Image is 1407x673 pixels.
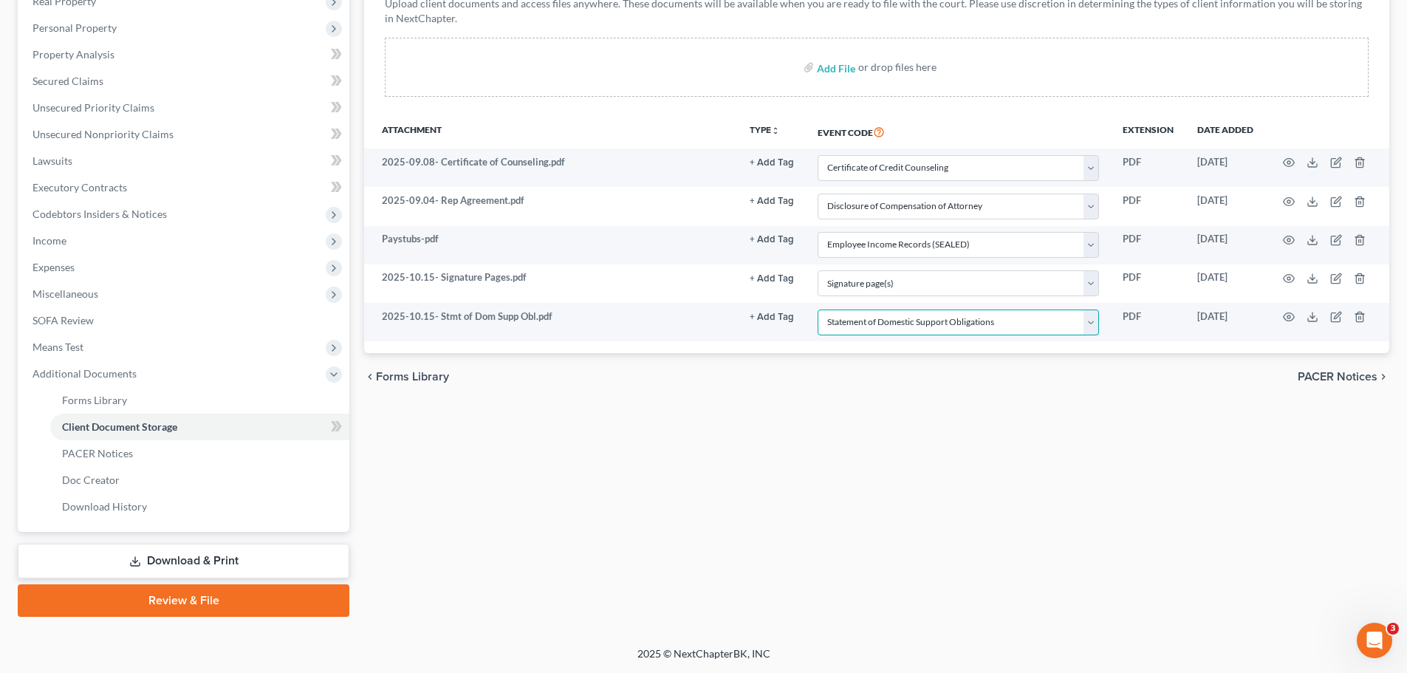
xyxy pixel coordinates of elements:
[32,287,98,300] span: Miscellaneous
[750,235,794,245] button: + Add Tag
[283,646,1125,673] div: 2025 © NextChapterBK, INC
[376,371,449,383] span: Forms Library
[50,387,349,414] a: Forms Library
[750,270,794,284] a: + Add Tag
[18,544,349,578] a: Download & Print
[21,121,349,148] a: Unsecured Nonpriority Claims
[50,414,349,440] a: Client Document Storage
[364,303,738,341] td: 2025-10.15- Stmt of Dom Supp Obl.pdf
[1185,187,1265,225] td: [DATE]
[32,101,154,114] span: Unsecured Priority Claims
[32,21,117,34] span: Personal Property
[32,154,72,167] span: Lawsuits
[50,493,349,520] a: Download History
[21,68,349,95] a: Secured Claims
[32,75,103,87] span: Secured Claims
[32,128,174,140] span: Unsecured Nonpriority Claims
[750,232,794,246] a: + Add Tag
[21,174,349,201] a: Executory Contracts
[806,115,1111,148] th: Event Code
[1185,148,1265,187] td: [DATE]
[1387,623,1399,635] span: 3
[50,467,349,493] a: Doc Creator
[21,41,349,68] a: Property Analysis
[32,314,94,327] span: SOFA Review
[1111,264,1185,303] td: PDF
[364,226,738,264] td: Paystubs-pdf
[750,274,794,284] button: + Add Tag
[21,95,349,121] a: Unsecured Priority Claims
[750,194,794,208] a: + Add Tag
[62,447,133,460] span: PACER Notices
[21,307,349,334] a: SOFA Review
[1111,226,1185,264] td: PDF
[750,310,794,324] a: + Add Tag
[1185,115,1265,148] th: Date added
[750,155,794,169] a: + Add Tag
[1111,303,1185,341] td: PDF
[858,60,937,75] div: or drop files here
[771,126,780,135] i: unfold_more
[750,158,794,168] button: + Add Tag
[32,341,83,353] span: Means Test
[364,115,738,148] th: Attachment
[21,148,349,174] a: Lawsuits
[1298,371,1377,383] span: PACER Notices
[1111,115,1185,148] th: Extension
[32,234,66,247] span: Income
[750,197,794,206] button: + Add Tag
[62,420,177,433] span: Client Document Storage
[1185,264,1265,303] td: [DATE]
[364,187,738,225] td: 2025-09.04- Rep Agreement.pdf
[1111,187,1185,225] td: PDF
[32,208,167,220] span: Codebtors Insiders & Notices
[62,474,120,486] span: Doc Creator
[50,440,349,467] a: PACER Notices
[364,371,376,383] i: chevron_left
[1298,371,1389,383] button: PACER Notices chevron_right
[32,48,114,61] span: Property Analysis
[364,148,738,187] td: 2025-09.08- Certificate of Counseling.pdf
[18,584,349,617] a: Review & File
[364,371,449,383] button: chevron_left Forms Library
[364,264,738,303] td: 2025-10.15- Signature Pages.pdf
[62,500,147,513] span: Download History
[62,394,127,406] span: Forms Library
[1111,148,1185,187] td: PDF
[32,181,127,194] span: Executory Contracts
[1185,226,1265,264] td: [DATE]
[32,261,75,273] span: Expenses
[32,367,137,380] span: Additional Documents
[1185,303,1265,341] td: [DATE]
[750,312,794,322] button: + Add Tag
[750,126,780,135] button: TYPEunfold_more
[1357,623,1392,658] iframe: Intercom live chat
[1377,371,1389,383] i: chevron_right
